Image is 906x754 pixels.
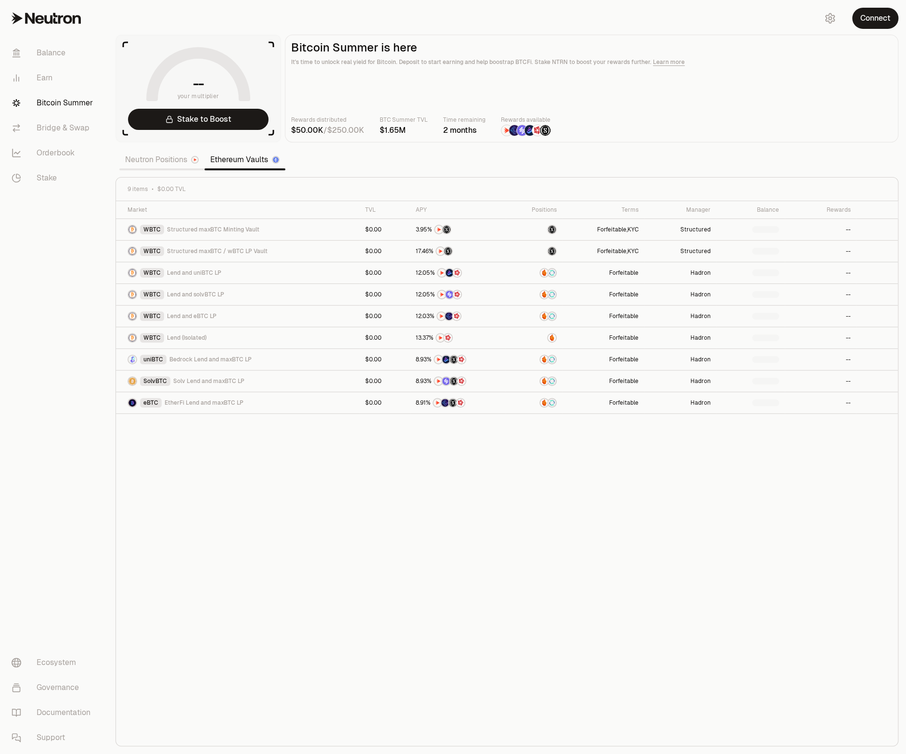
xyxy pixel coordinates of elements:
div: APY [416,206,500,214]
a: NTRNStructured Points [410,219,506,240]
button: NTRNEtherFi PointsStructured PointsMars Fragments [416,398,500,408]
a: Hadron [644,392,716,413]
div: / [291,125,364,136]
p: Time remaining [443,115,485,125]
img: Structured Points [450,356,458,363]
img: Structured Points [450,377,458,385]
span: , [597,226,638,233]
a: -- [785,327,856,348]
img: NTRN [434,356,442,363]
a: -- [785,262,856,283]
a: $0.00 [359,349,410,370]
a: Stake [4,166,104,191]
a: WBTC LogoWBTCStructured maxBTC Minting Vault [116,219,359,240]
a: AmberSupervault [506,392,562,413]
img: Bedrock Diamonds [442,356,450,363]
img: uniBTC Logo [128,356,136,363]
a: NTRNBedrock DiamondsStructured PointsMars Fragments [410,349,506,370]
span: EtherFi Lend and maxBTC LP [165,399,243,407]
a: -- [785,219,856,240]
div: Market [128,206,354,214]
a: Forfeitable [562,262,644,283]
img: Solv Points [517,125,527,136]
img: Supervault [548,399,556,407]
a: maxBTC [506,241,562,262]
img: Amber [540,291,548,298]
a: -- [785,392,856,413]
button: Forfeitable [609,334,638,342]
a: -- [785,349,856,370]
button: Forfeitable [609,312,638,320]
button: Forfeitable [609,399,638,407]
a: WBTC LogoWBTCLend and solvBTC LP [116,284,359,305]
button: AmberSupervault [511,398,557,408]
img: Amber [540,399,548,407]
h2: Bitcoin Summer is here [291,41,892,54]
img: Amber [548,334,556,342]
a: Earn [4,65,104,90]
span: Bedrock Lend and maxBTC LP [169,356,252,363]
span: Lend (Isolated) [167,334,206,342]
a: WBTC LogoWBTCStructured maxBTC / wBTC LP Vault [116,241,359,262]
div: 2 months [443,125,485,136]
img: NTRN [436,334,444,342]
a: NTRNSolv PointsStructured PointsMars Fragments [410,371,506,392]
a: -- [785,306,856,327]
div: $0.00 [365,291,382,298]
a: NTRNSolv PointsMars Fragments [410,284,506,305]
a: Hadron [644,327,716,348]
button: NTRNStructured Points [416,225,500,234]
button: Forfeitable [609,269,638,277]
button: Connect [852,8,898,29]
img: Mars Fragments [453,291,461,298]
img: Bedrock Diamonds [524,125,535,136]
img: NTRN [438,269,446,277]
img: NTRN [434,377,442,385]
a: Forfeitable [562,349,644,370]
button: Forfeitable [609,377,638,385]
img: Supervault [548,269,556,277]
img: WBTC Logo [128,226,136,233]
a: Balance [4,40,104,65]
img: Structured Points [443,226,450,233]
img: Amber [540,269,548,277]
div: Manager [650,206,711,214]
a: SolvBTC LogoSolvBTCSolv Lend and maxBTC LP [116,371,359,392]
div: $0.00 [365,377,382,385]
img: Amber [540,356,548,363]
button: NTRNBedrock DiamondsMars Fragments [416,268,500,278]
p: Rewards distributed [291,115,364,125]
button: KYC [627,247,638,255]
a: WBTC LogoWBTCLend and eBTC LP [116,306,359,327]
img: Mars Fragments [444,334,452,342]
img: NTRN [437,312,445,320]
div: SolvBTC [140,376,170,386]
div: WBTC [140,225,164,234]
a: maxBTC [506,219,562,240]
a: Bitcoin Summer [4,90,104,115]
span: Solv Lend and maxBTC LP [173,377,244,385]
a: Forfeitable [562,327,644,348]
div: $0.00 [365,356,382,363]
button: NTRNSolv PointsStructured PointsMars Fragments [416,376,500,386]
div: $0.00 [365,399,382,407]
img: maxBTC [548,226,556,233]
img: Solv Points [446,291,453,298]
div: $0.00 [365,312,382,320]
span: $0.00 TVL [157,185,186,193]
a: Ecosystem [4,650,104,675]
a: $0.00 [359,284,410,305]
h1: -- [193,76,204,91]
span: 9 items [128,185,148,193]
img: Amber [540,312,548,320]
div: Positions [511,206,557,214]
button: KYC [627,226,638,233]
div: Rewards [791,206,850,214]
button: Forfeitable [597,226,626,233]
a: $0.00 [359,219,410,240]
div: Balance [722,206,779,214]
span: Lend and eBTC LP [167,312,217,320]
img: Mars Fragments [453,269,461,277]
button: NTRNMars Fragments [416,333,500,343]
button: maxBTC [511,225,557,234]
